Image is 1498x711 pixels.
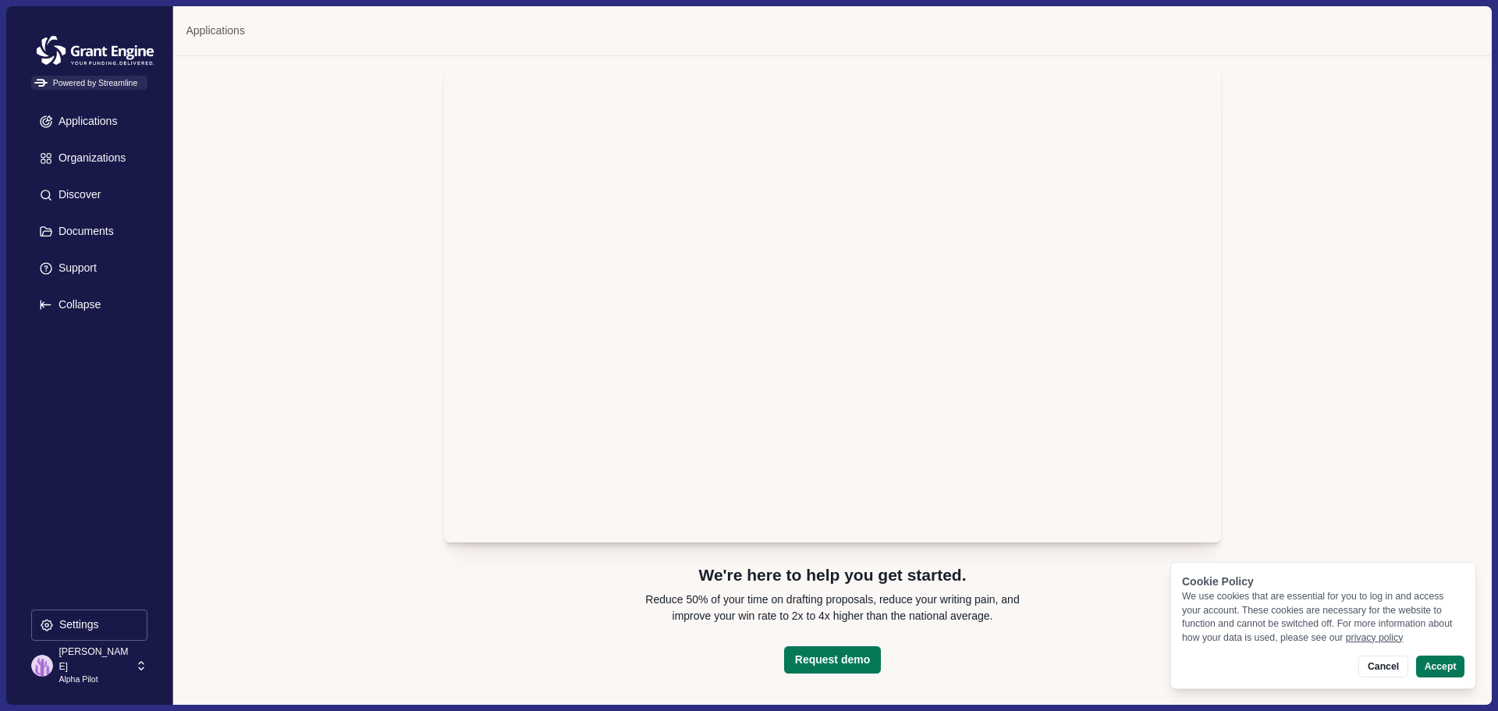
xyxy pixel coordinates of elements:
button: Support [31,253,147,284]
p: Documents [53,225,114,238]
button: Discover [31,180,147,211]
span: Cookie Policy [1182,575,1254,588]
img: Streamline Editor Demo [444,62,1221,542]
img: Grantengine Logo [31,31,159,70]
a: privacy policy [1346,632,1404,643]
p: [PERSON_NAME] [59,645,130,674]
p: Settings [54,618,99,631]
p: Applications [53,115,118,128]
button: Cancel [1358,656,1407,677]
button: Request demo [784,646,881,674]
button: Organizations [31,143,147,174]
img: profile picture [31,655,53,677]
p: Discover [53,188,101,201]
button: Settings [31,610,147,641]
p: Collapse [53,298,101,311]
p: Organizations [53,151,126,165]
p: Support [53,261,97,275]
a: Applications [186,23,245,39]
button: Expand [31,290,147,321]
div: We use cookies that are essential for you to log in and access your account. These cookies are ne... [1182,590,1464,645]
button: Accept [1416,656,1464,677]
a: Grantengine Logo [31,31,147,48]
p: We're here to help you get started. [698,564,966,586]
p: Alpha Pilot [59,674,130,686]
span: Powered by Streamline [31,76,147,90]
img: Powered by Streamline Logo [34,79,48,87]
button: Documents [31,216,147,247]
button: Applications [31,106,147,137]
a: Settings [31,610,147,646]
p: Reduce 50% of your time on drafting proposals, reduce your writing pain, and improve your win rat... [637,592,1028,624]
